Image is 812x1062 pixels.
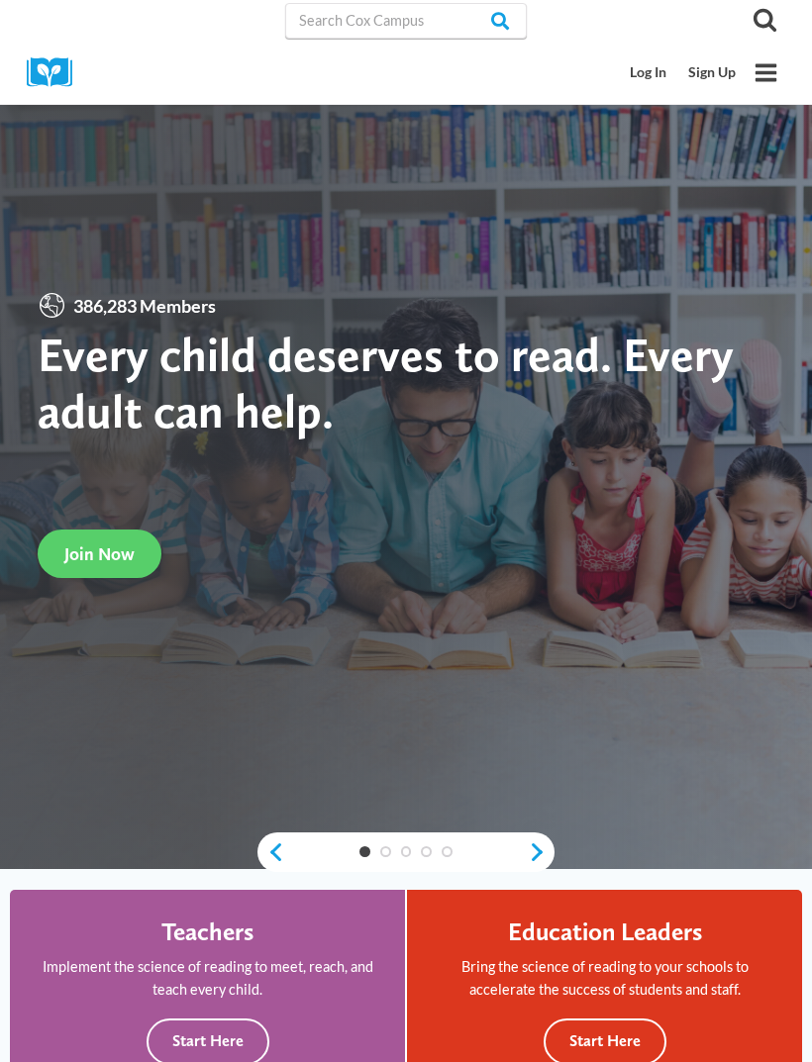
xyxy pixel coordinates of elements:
[442,846,453,857] a: 5
[620,54,747,91] nav: Secondary Mobile Navigation
[27,57,86,88] img: Cox Campus
[528,841,555,863] a: next
[380,846,391,857] a: 2
[161,917,254,946] h4: Teachers
[401,846,412,857] a: 3
[257,832,555,872] div: content slider buttons
[677,54,747,91] a: Sign Up
[508,917,702,946] h4: Education Leaders
[421,846,432,857] a: 4
[285,3,527,39] input: Search Cox Campus
[66,292,223,321] span: 386,283 Members
[38,326,734,439] strong: Every child deserves to read. Every adult can help.
[434,955,775,1001] p: Bring the science of reading to your schools to accelerate the success of students and staff.
[64,543,135,564] span: Join Now
[620,54,678,91] a: Log In
[359,846,370,857] a: 1
[747,53,785,92] button: Open menu
[38,530,161,578] a: Join Now
[37,955,378,1001] p: Implement the science of reading to meet, reach, and teach every child.
[257,841,284,863] a: previous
